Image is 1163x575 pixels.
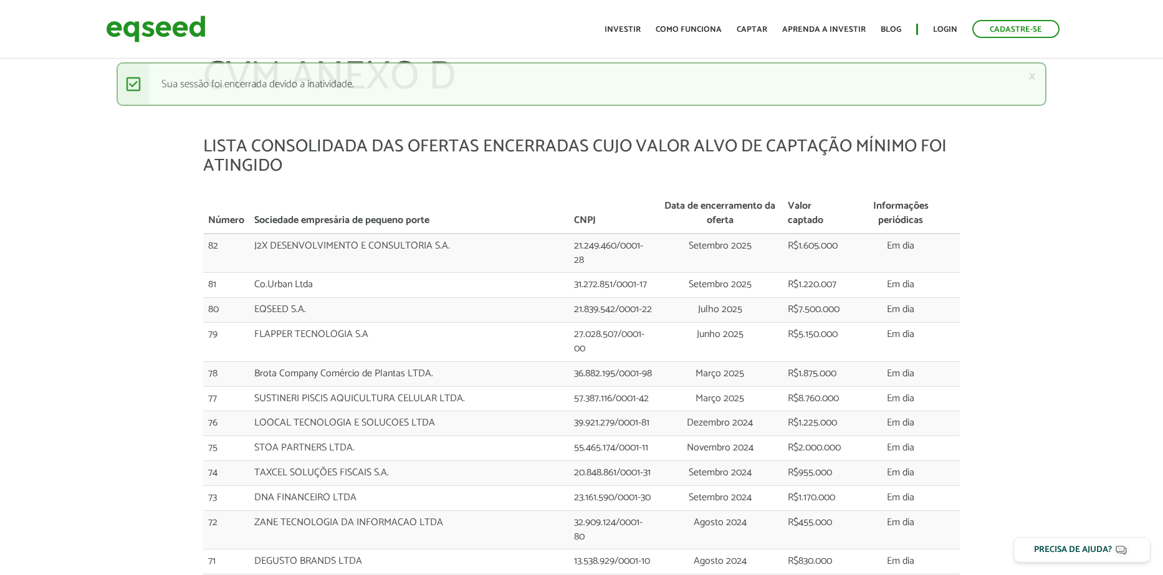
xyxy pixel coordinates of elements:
[852,549,950,574] td: Em dia
[569,411,658,436] td: 39.921.279/0001-81
[852,234,950,273] td: Em dia
[881,26,901,34] a: Blog
[783,549,852,574] td: R$830.000
[249,436,569,461] td: STOA PARTNERS LTDA.
[249,194,569,234] th: Sociedade empresária de pequeno porte
[687,439,754,456] span: Novembro 2024
[783,436,852,461] td: R$2.000.000
[852,436,950,461] td: Em dia
[249,361,569,386] td: Brota Company Comércio de Plantas LTDA.
[696,365,744,382] span: Março 2025
[694,514,747,531] span: Agosto 2024
[852,461,950,486] td: Em dia
[203,273,249,298] td: 81
[569,461,658,486] td: 20.848.861/0001-31
[656,26,722,34] a: Como funciona
[569,436,658,461] td: 55.465.174/0001-11
[933,26,957,34] a: Login
[203,361,249,386] td: 78
[569,298,658,323] td: 21.839.542/0001-22
[783,510,852,549] td: R$455.000
[569,323,658,362] td: 27.028.507/0001-00
[782,26,866,34] a: Aprenda a investir
[249,323,569,362] td: FLAPPER TECNOLOGIA S.A
[852,273,950,298] td: Em dia
[694,553,747,569] span: Agosto 2024
[783,361,852,386] td: R$1.875.000
[852,361,950,386] td: Em dia
[737,26,767,34] a: Captar
[852,386,950,411] td: Em dia
[203,411,249,436] td: 76
[569,234,658,273] td: 21.249.460/0001-28
[689,464,752,481] span: Setembro 2024
[203,436,249,461] td: 75
[249,386,569,411] td: SUSTINERI PISCIS AQUICULTURA CELULAR LTDA.
[687,414,753,431] span: Dezembro 2024
[569,194,658,234] th: CNPJ
[1028,70,1036,83] a: ×
[689,489,752,506] span: Setembro 2024
[117,62,1047,106] div: Sua sessão foi encerrada devido a inatividade.
[852,298,950,323] td: Em dia
[249,461,569,486] td: TAXCEL SOLUÇÕES FISCAIS S.A.
[203,386,249,411] td: 77
[203,234,249,273] td: 82
[249,510,569,549] td: ZANE TECNOLOGIA DA INFORMACAO LTDA
[249,411,569,436] td: LOOCAL TECNOLOGIA E SOLUCOES LTDA
[783,323,852,362] td: R$5.150.000
[783,386,852,411] td: R$8.760.000
[203,549,249,574] td: 71
[698,301,742,318] span: Julho 2025
[569,549,658,574] td: 13.538.929/0001-10
[852,485,950,510] td: Em dia
[569,485,658,510] td: 23.161.590/0001-30
[783,411,852,436] td: R$1.225.000
[569,273,658,298] td: 31.272.851/0001-17
[203,485,249,510] td: 73
[249,485,569,510] td: DNA FINANCEIRO LTDA
[783,298,852,323] td: R$7.500.000
[972,20,1060,38] a: Cadastre-se
[852,510,950,549] td: Em dia
[852,194,950,234] th: Informações periódicas
[783,234,852,273] td: R$1.605.000
[249,549,569,574] td: DEGUSTO BRANDS LTDA
[249,234,569,273] td: J2X DESENVOLVIMENTO E CONSULTORIA S.A.
[203,510,249,549] td: 72
[689,237,752,254] span: Setembro 2025
[783,461,852,486] td: R$955.000
[783,273,852,298] td: R$1.220.007
[569,386,658,411] td: 57.387.116/0001-42
[203,137,960,176] h5: LISTA CONSOLIDADA DAS OFERTAS ENCERRADAS CUJO VALOR ALVO DE CAPTAÇÃO MÍNIMO FOI ATINGIDO
[203,323,249,362] td: 79
[852,323,950,362] td: Em dia
[657,194,783,234] th: Data de encerramento da oferta
[203,298,249,323] td: 80
[106,12,206,45] img: EqSeed
[605,26,641,34] a: Investir
[783,485,852,510] td: R$1.170.000
[203,194,249,234] th: Número
[697,326,744,343] span: Junho 2025
[203,461,249,486] td: 74
[696,390,744,407] span: Março 2025
[783,194,852,234] th: Valor captado
[689,276,752,293] span: Setembro 2025
[249,298,569,323] td: EQSEED S.A.
[569,361,658,386] td: 36.882.195/0001-98
[249,273,569,298] td: Co.Urban Ltda
[569,510,658,549] td: 32.909.124/0001-80
[852,411,950,436] td: Em dia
